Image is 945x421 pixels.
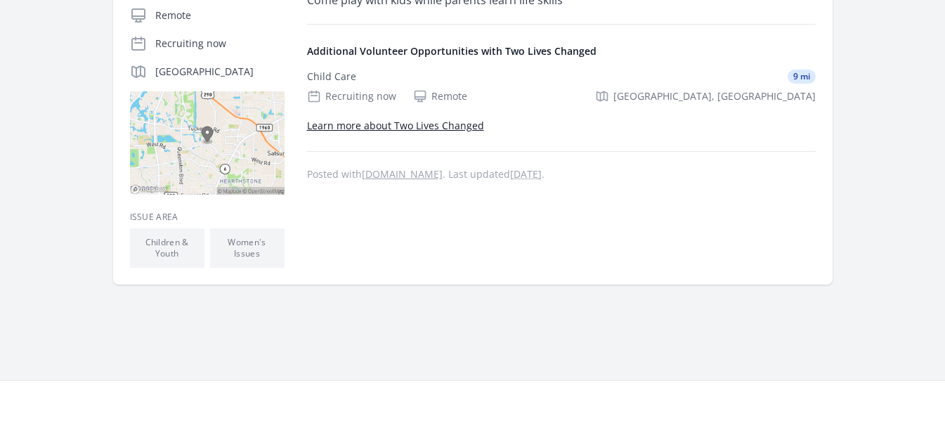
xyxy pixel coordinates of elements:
[413,89,467,103] div: Remote
[307,89,396,103] div: Recruiting now
[307,44,816,58] h4: Additional Volunteer Opportunities with Two Lives Changed
[307,169,816,180] p: Posted with . Last updated .
[130,228,204,268] li: Children & Youth
[307,70,356,84] div: Child Care
[130,212,285,223] h3: Issue area
[155,37,285,51] p: Recruiting now
[155,65,285,79] p: [GEOGRAPHIC_DATA]
[510,167,542,181] abbr: Mon, Aug 25, 2025 5:16 PM
[301,58,821,115] a: Child Care 9 mi Recruiting now Remote [GEOGRAPHIC_DATA], [GEOGRAPHIC_DATA]
[307,119,484,132] a: Learn more about Two Lives Changed
[155,8,285,22] p: Remote
[362,167,443,181] a: [DOMAIN_NAME]
[788,70,816,84] span: 9 mi
[613,89,816,103] span: [GEOGRAPHIC_DATA], [GEOGRAPHIC_DATA]
[210,228,285,268] li: Women's Issues
[130,91,285,195] img: Map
